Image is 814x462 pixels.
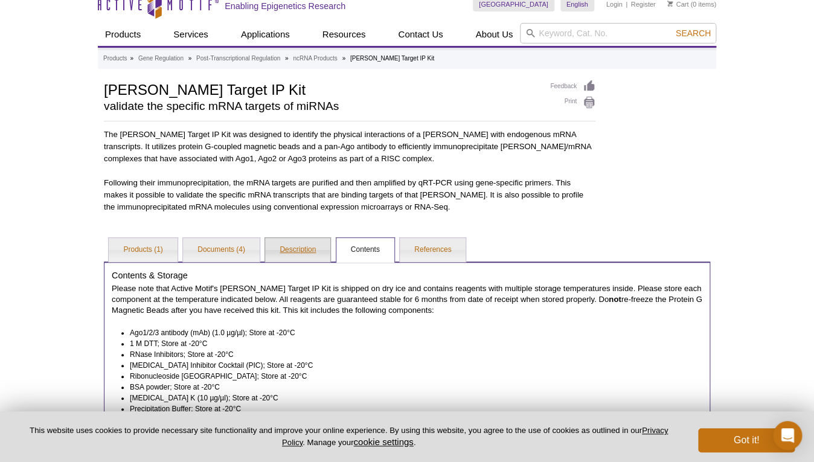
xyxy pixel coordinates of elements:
[265,238,330,262] a: Description
[698,428,795,452] button: Got it!
[109,238,177,262] a: Products (1)
[112,283,702,316] p: Please note that Active Motif's [PERSON_NAME] Target IP Kit is shipped on dry ice and contains re...
[350,55,434,62] li: [PERSON_NAME] Target IP Kit
[130,393,691,403] li: [MEDICAL_DATA] K (10 µg/µl); Store at -20°C
[138,53,184,64] a: Gene Regulation
[166,23,216,46] a: Services
[667,1,673,7] img: Your Cart
[469,23,521,46] a: About Us
[130,327,691,338] li: Ago1/2/3 antibody (mAb) (1.0 µg/µl); Store at -20°C
[130,55,133,62] li: »
[130,360,691,371] li: [MEDICAL_DATA] Inhibitor Cocktail (PIC); Store at -20°C
[19,425,678,448] p: This website uses cookies to provide necessary site functionality and improve your online experie...
[104,80,538,98] h1: [PERSON_NAME] Target IP Kit
[130,349,691,360] li: RNase Inhibitors; Store at -20°C
[676,28,711,38] span: Search
[353,437,413,447] button: cookie settings
[285,55,289,62] li: »
[342,55,345,62] li: »
[183,238,260,262] a: Documents (4)
[104,177,595,213] p: Following their immunoprecipitation, the mRNA targets are purified and then amplified by qRT-PCR ...
[336,238,394,262] a: Contents
[104,101,538,112] h2: validate the specific mRNA targets of miRNAs
[400,238,466,262] a: References
[293,53,337,64] a: ncRNA Products
[315,23,373,46] a: Resources
[188,55,192,62] li: »
[104,129,595,165] p: The [PERSON_NAME] Target IP Kit was designed to identify the physical interactions of a [PERSON_N...
[282,426,668,446] a: Privacy Policy
[103,53,127,64] a: Products
[130,403,691,414] li: Precipitation Buffer; Store at -20°C
[391,23,450,46] a: Contact Us
[550,80,595,93] a: Feedback
[520,23,716,43] input: Keyword, Cat. No.
[773,421,802,450] div: Open Intercom Messenger
[225,1,345,11] h2: Enabling Epigenetics Research
[112,270,702,281] h4: Contents & Storage
[98,23,148,46] a: Products
[196,53,280,64] a: Post-Transcriptional Regulation
[609,295,621,304] strong: not
[130,371,691,382] li: Ribonucleoside [GEOGRAPHIC_DATA]; Store at -20°C
[550,96,595,109] a: Print
[672,28,714,39] button: Search
[130,382,691,393] li: BSA powder; Store at -20°C
[130,338,691,349] li: 1 M DTT; Store at -20°C
[234,23,297,46] a: Applications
